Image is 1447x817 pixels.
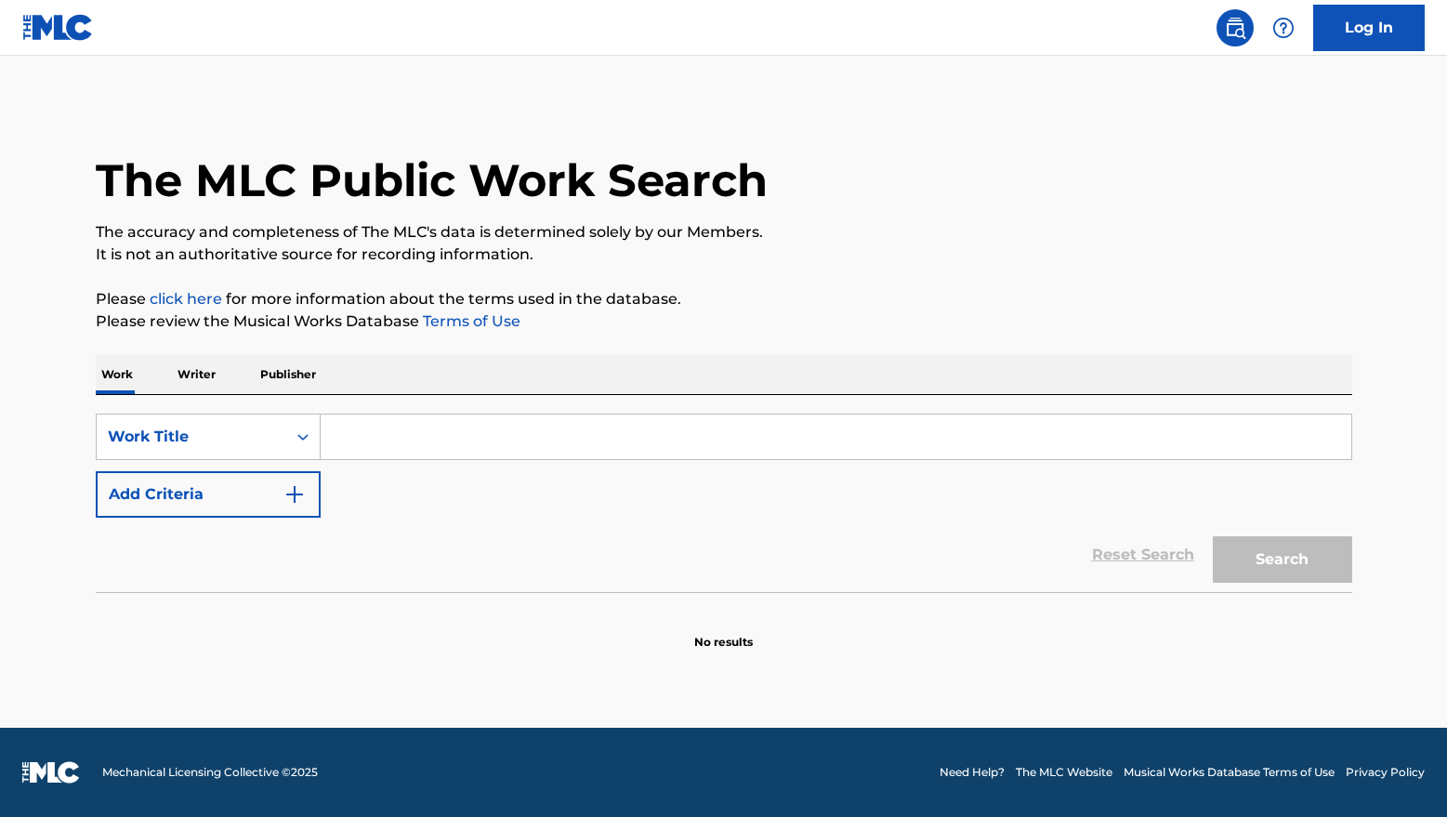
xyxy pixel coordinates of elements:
a: Terms of Use [419,312,520,330]
div: Help [1265,9,1302,46]
a: The MLC Website [1016,764,1112,781]
p: The accuracy and completeness of The MLC's data is determined solely by our Members. [96,221,1352,244]
div: Work Title [108,426,275,448]
p: Writer [172,355,221,394]
p: No results [694,612,753,651]
p: Work [96,355,138,394]
a: Privacy Policy [1346,764,1425,781]
p: It is not an authoritative source for recording information. [96,244,1352,266]
img: help [1272,17,1295,39]
img: MLC Logo [22,14,94,41]
a: click here [150,290,222,308]
p: Please for more information about the terms used in the database. [96,288,1352,310]
a: Log In [1313,5,1425,51]
img: 9d2ae6d4665cec9f34b9.svg [283,483,306,506]
form: Search Form [96,414,1352,592]
img: logo [22,761,80,784]
img: search [1224,17,1246,39]
span: Mechanical Licensing Collective © 2025 [102,764,318,781]
button: Add Criteria [96,471,321,518]
a: Public Search [1217,9,1254,46]
iframe: Chat Widget [1354,728,1447,817]
a: Musical Works Database Terms of Use [1124,764,1335,781]
p: Please review the Musical Works Database [96,310,1352,333]
h1: The MLC Public Work Search [96,152,768,208]
a: Need Help? [940,764,1005,781]
p: Publisher [255,355,322,394]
